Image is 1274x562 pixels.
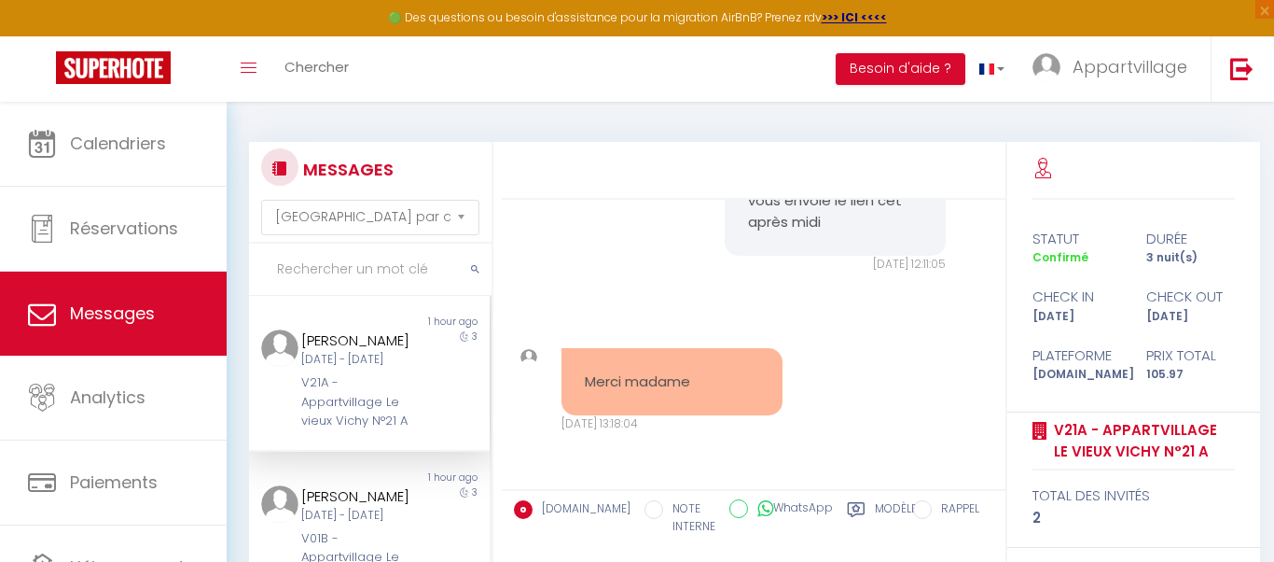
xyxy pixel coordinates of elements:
[663,500,715,536] label: NOTE INTERNE
[932,500,979,521] label: RAPPEL
[70,471,158,494] span: Paiements
[301,485,417,508] div: [PERSON_NAME]
[1134,228,1247,250] div: durée
[1018,36,1211,102] a: ... Appartvillage
[298,148,394,190] h3: MESSAGES
[1032,249,1088,265] span: Confirmé
[585,372,759,393] pre: Merci madame
[472,330,478,344] span: 3
[1032,507,1235,529] div: 2
[301,373,417,430] div: V21A - Appartvillage Le vieux Vichy N°21 A
[369,471,490,485] div: 1 hour ago
[836,53,965,85] button: Besoin d'aide ?
[1020,308,1133,326] div: [DATE]
[56,51,171,84] img: Super Booking
[472,485,478,499] span: 3
[249,244,492,296] input: Rechercher un mot clé
[70,132,166,155] span: Calendriers
[1020,286,1133,308] div: check in
[1134,308,1247,326] div: [DATE]
[1032,53,1060,81] img: ...
[301,330,417,352] div: [PERSON_NAME]
[1020,366,1133,384] div: [DOMAIN_NAME]
[533,500,630,521] label: [DOMAIN_NAME]
[284,57,349,77] span: Chercher
[301,507,417,525] div: [DATE] - [DATE]
[70,386,145,409] span: Analytics
[1032,485,1235,507] div: total des invités
[1134,344,1247,367] div: Prix total
[520,349,537,366] img: ...
[561,415,782,433] div: [DATE] 13:18:04
[261,485,298,523] img: ...
[1134,286,1247,308] div: check out
[369,315,490,330] div: 1 hour ago
[725,256,946,274] div: [DATE] 12:11:05
[301,351,417,369] div: [DATE] - [DATE]
[70,302,155,325] span: Messages
[1020,344,1133,367] div: Plateforme
[1134,249,1247,267] div: 3 nuit(s)
[1020,228,1133,250] div: statut
[1047,419,1235,463] a: V21A - Appartvillage Le vieux Vichy N°21 A
[70,217,178,240] span: Réservations
[270,36,363,102] a: Chercher
[1134,366,1247,384] div: 105.97
[748,499,833,520] label: WhatsApp
[261,330,298,367] img: ...
[875,500,924,539] label: Modèles
[822,9,887,25] a: >>> ICI <<<<
[1073,55,1187,78] span: Appartvillage
[1230,57,1253,80] img: logout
